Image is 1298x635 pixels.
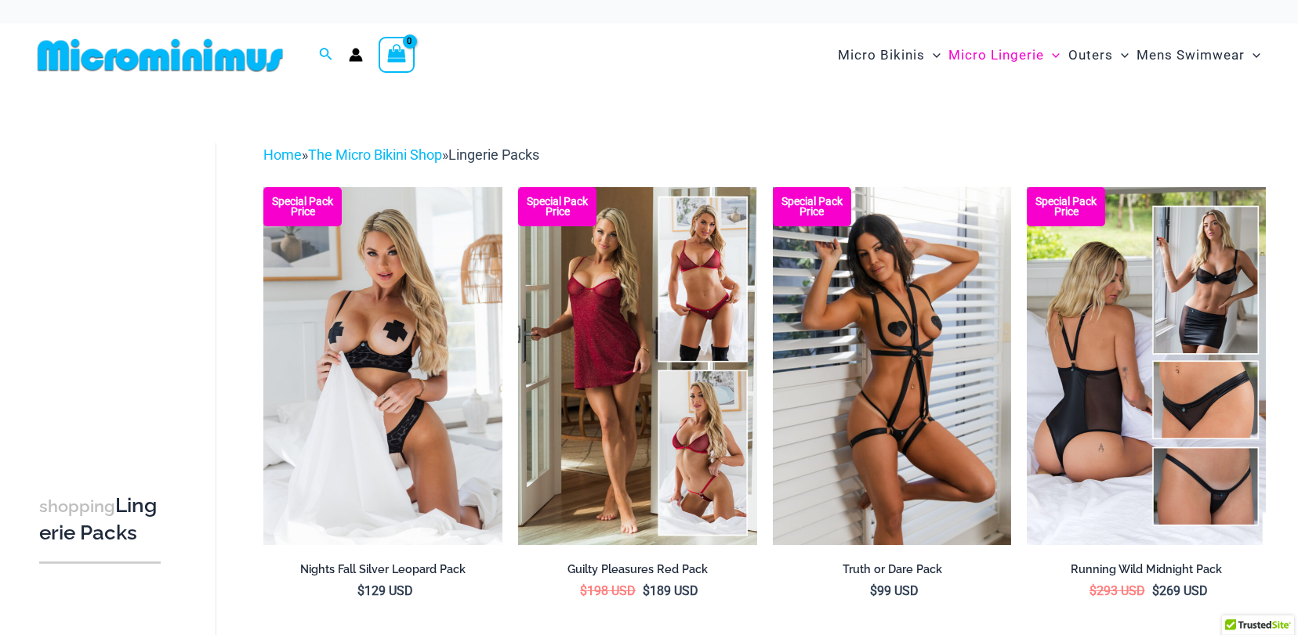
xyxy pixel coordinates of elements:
iframe: TrustedSite Certified [39,131,180,444]
a: The Micro Bikini Shop [308,146,442,163]
a: Mens SwimwearMenu ToggleMenu Toggle [1133,31,1264,79]
h2: Running Wild Midnight Pack [1027,562,1266,577]
a: Micro LingerieMenu ToggleMenu Toggle [944,31,1064,79]
img: MM SHOP LOGO FLAT [31,38,289,73]
img: All Styles (1) [1027,187,1266,545]
span: $ [1152,583,1159,598]
span: Mens Swimwear [1137,35,1245,75]
a: Nights Fall Silver Leopard Pack [263,562,502,583]
bdi: 99 USD [870,583,919,598]
a: All Styles (1) Running Wild Midnight 1052 Top 6512 Bottom 04Running Wild Midnight 1052 Top 6512 B... [1027,187,1266,545]
nav: Site Navigation [832,29,1267,81]
a: Nights Fall Silver Leopard 1036 Bra 6046 Thong 09v2 Nights Fall Silver Leopard 1036 Bra 6046 Thon... [263,187,502,545]
a: Guilty Pleasures Red Collection Pack F Guilty Pleasures Red Collection Pack BGuilty Pleasures Red... [518,187,757,545]
span: $ [643,583,650,598]
a: Truth or Dare Black 1905 Bodysuit 611 Micro 07 Truth or Dare Black 1905 Bodysuit 611 Micro 06Trut... [773,187,1012,545]
span: Lingerie Packs [448,146,539,163]
span: Menu Toggle [1044,35,1060,75]
bdi: 129 USD [357,583,413,598]
span: Micro Lingerie [948,35,1044,75]
img: Truth or Dare Black 1905 Bodysuit 611 Micro 07 [773,187,1012,545]
span: $ [357,583,364,598]
a: Guilty Pleasures Red Pack [518,562,757,583]
a: Micro BikinisMenu ToggleMenu Toggle [834,31,944,79]
a: Home [263,146,302,163]
span: $ [1090,583,1097,598]
b: Special Pack Price [1027,197,1105,217]
img: Nights Fall Silver Leopard 1036 Bra 6046 Thong 09v2 [263,187,502,545]
bdi: 269 USD [1152,583,1208,598]
span: Micro Bikinis [838,35,925,75]
img: Guilty Pleasures Red Collection Pack F [518,187,757,545]
span: $ [870,583,877,598]
span: $ [580,583,587,598]
span: Outers [1068,35,1113,75]
h2: Truth or Dare Pack [773,562,1012,577]
b: Special Pack Price [518,197,596,217]
a: Truth or Dare Pack [773,562,1012,583]
bdi: 198 USD [580,583,636,598]
a: Account icon link [349,48,363,62]
h3: Lingerie Packs [39,492,161,547]
b: Special Pack Price [773,197,851,217]
bdi: 293 USD [1090,583,1145,598]
b: Special Pack Price [263,197,342,217]
a: OutersMenu ToggleMenu Toggle [1064,31,1133,79]
h2: Guilty Pleasures Red Pack [518,562,757,577]
a: Running Wild Midnight Pack [1027,562,1266,583]
span: Menu Toggle [1245,35,1260,75]
span: shopping [39,496,115,516]
span: Menu Toggle [1113,35,1129,75]
span: » » [263,146,539,163]
span: Menu Toggle [925,35,941,75]
a: View Shopping Cart, empty [379,37,415,73]
h2: Nights Fall Silver Leopard Pack [263,562,502,577]
bdi: 189 USD [643,583,698,598]
a: Search icon link [319,45,333,65]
